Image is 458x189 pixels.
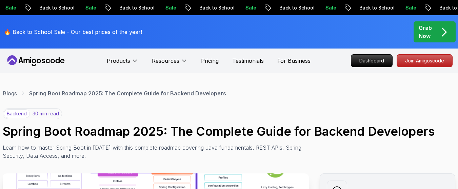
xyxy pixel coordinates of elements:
p: backend [4,109,30,118]
p: Sale [399,4,421,11]
a: Testimonials [232,57,264,65]
p: Learn how to master Spring Boot in [DATE] with this complete roadmap covering Java fundamentals, ... [3,144,306,160]
p: Back to School [113,4,159,11]
a: Pricing [201,57,219,65]
p: Sale [319,4,341,11]
p: Spring Boot Roadmap 2025: The Complete Guide for Backend Developers [29,89,226,97]
button: Resources [152,57,187,70]
p: Sale [79,4,101,11]
p: 30 min read [33,110,59,117]
a: Dashboard [351,54,393,67]
p: Resources [152,57,179,65]
p: Dashboard [351,55,392,67]
p: Back to School [273,4,319,11]
p: Join Amigoscode [397,55,452,67]
h1: Spring Boot Roadmap 2025: The Complete Guide for Backend Developers [3,125,455,138]
a: For Business [277,57,311,65]
a: Blogs [3,89,17,97]
p: Grab Now [419,24,432,40]
p: 🔥 Back to School Sale - Our best prices of the year! [4,28,142,36]
p: Sale [159,4,181,11]
a: Join Amigoscode [397,54,453,67]
button: Products [107,57,138,70]
p: Back to School [33,4,79,11]
p: Sale [239,4,261,11]
p: Back to School [353,4,399,11]
p: Back to School [193,4,239,11]
p: Products [107,57,130,65]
